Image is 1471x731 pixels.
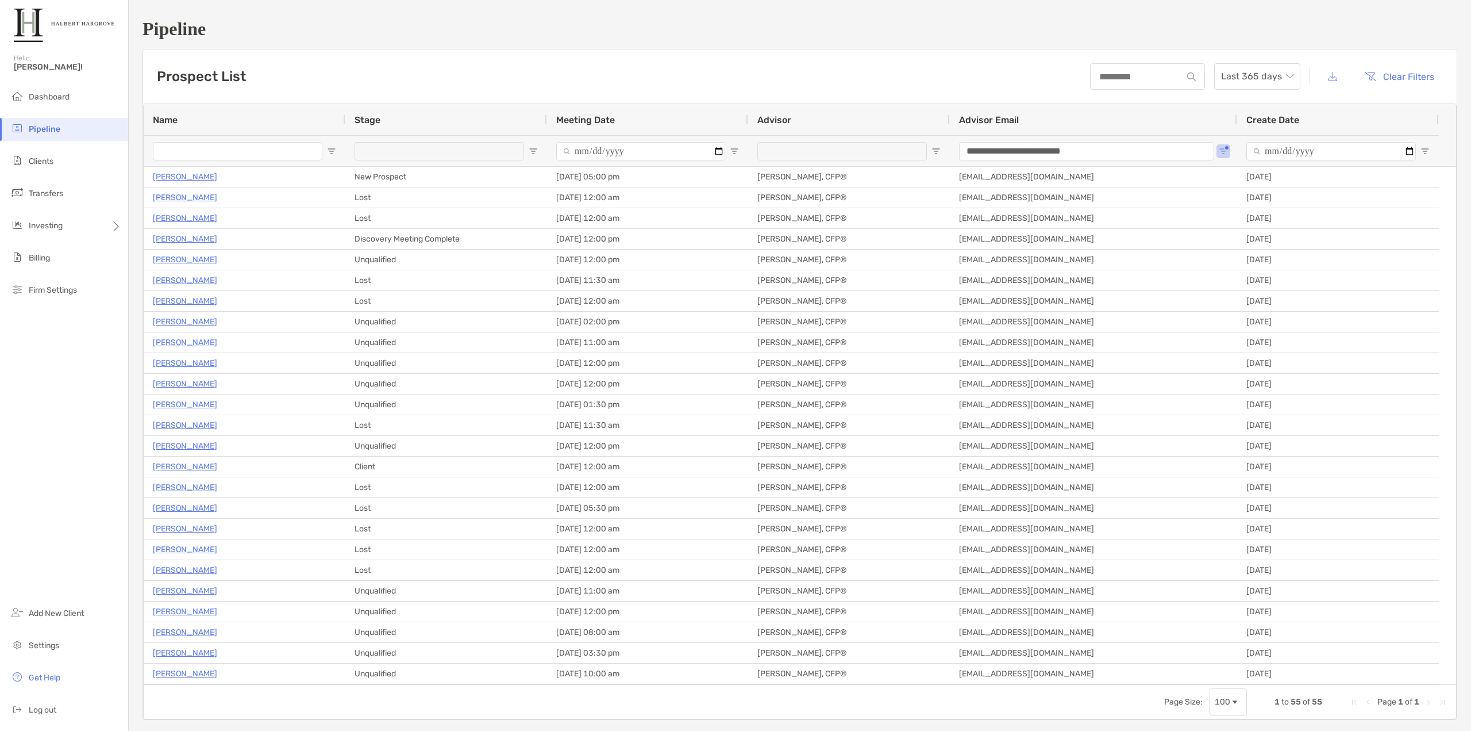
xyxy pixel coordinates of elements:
[950,539,1237,560] div: [EMAIL_ADDRESS][DOMAIN_NAME]
[950,187,1237,208] div: [EMAIL_ADDRESS][DOMAIN_NAME]
[29,221,63,231] span: Investing
[547,539,748,560] div: [DATE] 12:00 am
[1356,64,1443,89] button: Clear Filters
[950,312,1237,332] div: [EMAIL_ADDRESS][DOMAIN_NAME]
[157,68,246,85] h3: Prospect List
[153,584,217,598] a: [PERSON_NAME]
[29,608,84,618] span: Add New Client
[748,374,950,394] div: [PERSON_NAME], CFP®
[748,167,950,187] div: [PERSON_NAME], CFP®
[950,395,1237,415] div: [EMAIL_ADDRESS][DOMAIN_NAME]
[547,208,748,228] div: [DATE] 12:00 am
[345,312,547,332] div: Unqualified
[959,142,1214,160] input: Advisor Email Filter Input
[1164,697,1203,707] div: Page Size:
[153,190,217,205] a: [PERSON_NAME]
[748,208,950,228] div: [PERSON_NAME], CFP®
[345,477,547,497] div: Lost
[547,560,748,580] div: [DATE] 12:00 am
[29,156,53,166] span: Clients
[950,664,1237,684] div: [EMAIL_ADDRESS][DOMAIN_NAME]
[950,208,1237,228] div: [EMAIL_ADDRESS][DOMAIN_NAME]
[1237,250,1439,270] div: [DATE]
[547,602,748,622] div: [DATE] 12:00 pm
[345,353,547,373] div: Unqualified
[950,167,1237,187] div: [EMAIL_ADDRESS][DOMAIN_NAME]
[29,189,63,198] span: Transfers
[1237,312,1439,332] div: [DATE]
[153,211,217,225] a: [PERSON_NAME]
[748,560,950,580] div: [PERSON_NAME], CFP®
[757,114,791,125] span: Advisor
[153,418,217,433] p: [PERSON_NAME]
[748,229,950,249] div: [PERSON_NAME], CFP®
[153,667,217,681] a: [PERSON_NAME]
[153,625,217,640] a: [PERSON_NAME]
[153,646,217,660] p: [PERSON_NAME]
[748,519,950,539] div: [PERSON_NAME], CFP®
[345,187,547,208] div: Lost
[1414,697,1419,707] span: 1
[29,253,50,263] span: Billing
[748,415,950,435] div: [PERSON_NAME], CFP®
[1398,697,1403,707] span: 1
[345,208,547,228] div: Lost
[748,270,950,290] div: [PERSON_NAME], CFP®
[14,62,121,72] span: [PERSON_NAME]!
[10,186,24,200] img: transfers icon
[345,167,547,187] div: New Prospect
[1246,114,1299,125] span: Create Date
[153,294,217,308] a: [PERSON_NAME]
[547,374,748,394] div: [DATE] 12:00 pm
[29,124,60,134] span: Pipeline
[345,436,547,456] div: Unqualified
[1237,415,1439,435] div: [DATE]
[748,353,950,373] div: [PERSON_NAME], CFP®
[547,436,748,456] div: [DATE] 12:00 pm
[153,522,217,536] a: [PERSON_NAME]
[153,542,217,557] a: [PERSON_NAME]
[1237,519,1439,539] div: [DATE]
[748,312,950,332] div: [PERSON_NAME], CFP®
[1246,142,1416,160] input: Create Date Filter Input
[1237,643,1439,663] div: [DATE]
[1237,539,1439,560] div: [DATE]
[1237,457,1439,477] div: [DATE]
[153,335,217,350] a: [PERSON_NAME]
[748,622,950,642] div: [PERSON_NAME], CFP®
[547,498,748,518] div: [DATE] 05:30 pm
[1312,697,1322,707] span: 55
[1237,270,1439,290] div: [DATE]
[950,250,1237,270] div: [EMAIL_ADDRESS][DOMAIN_NAME]
[547,291,748,311] div: [DATE] 12:00 am
[10,282,24,296] img: firm-settings icon
[556,142,725,160] input: Meeting Date Filter Input
[153,252,217,267] p: [PERSON_NAME]
[153,604,217,619] a: [PERSON_NAME]
[153,315,217,329] a: [PERSON_NAME]
[1237,664,1439,684] div: [DATE]
[547,477,748,497] div: [DATE] 12:00 am
[950,560,1237,580] div: [EMAIL_ADDRESS][DOMAIN_NAME]
[1237,332,1439,353] div: [DATE]
[547,581,748,601] div: [DATE] 11:00 am
[748,581,950,601] div: [PERSON_NAME], CFP®
[1187,72,1196,81] img: input icon
[153,563,217,577] a: [PERSON_NAME]
[1237,187,1439,208] div: [DATE]
[1303,697,1310,707] span: of
[950,498,1237,518] div: [EMAIL_ADDRESS][DOMAIN_NAME]
[29,285,77,295] span: Firm Settings
[730,147,739,156] button: Open Filter Menu
[950,457,1237,477] div: [EMAIL_ADDRESS][DOMAIN_NAME]
[1221,64,1293,89] span: Last 365 days
[1237,167,1439,187] div: [DATE]
[1274,697,1280,707] span: 1
[153,377,217,391] a: [PERSON_NAME]
[153,501,217,515] a: [PERSON_NAME]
